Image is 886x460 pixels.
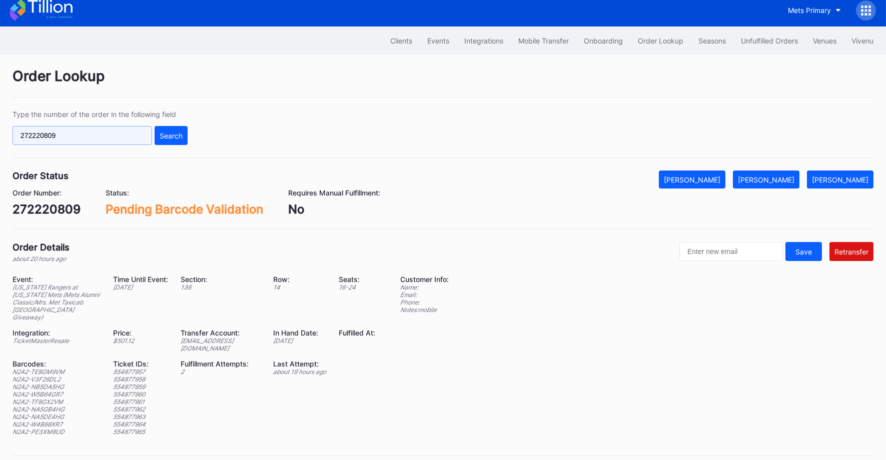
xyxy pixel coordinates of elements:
[698,36,726,45] div: Seasons
[13,110,188,118] div: Type the number of the order in the following field
[518,36,569,45] div: Mobile Transfer
[400,298,449,306] div: Phone:
[834,247,868,256] div: Retransfer
[427,36,449,45] div: Events
[13,368,101,375] div: N2A2-TE8GM9VM
[13,428,101,435] div: N2A2-PE3XM8UD
[114,405,169,413] div: 554877962
[181,275,261,283] div: Section:
[273,337,326,344] div: [DATE]
[13,170,69,181] div: Order Status
[339,283,375,291] div: 16 - 24
[829,242,873,261] button: Retransfer
[813,36,836,45] div: Venues
[273,283,326,291] div: 14
[576,31,630,50] button: Onboarding
[273,368,326,375] div: about 19 hours ago
[106,188,263,197] div: Status:
[400,283,449,291] div: Name:
[400,275,449,283] div: Customer Info:
[13,413,101,420] div: N2A2-NA5DE4HG
[114,390,169,398] div: 554877960
[13,188,81,197] div: Order Number:
[13,375,101,383] div: N2A2-V3F26DL2
[273,328,326,337] div: In Hand Date:
[181,328,261,337] div: Transfer Account:
[273,359,326,368] div: Last Attempt:
[741,36,798,45] div: Unfulfilled Orders
[13,255,70,262] div: about 20 hours ago
[733,170,799,188] button: [PERSON_NAME]
[691,31,733,50] button: Seasons
[795,247,812,256] div: Save
[13,337,101,344] div: TicketMasterResale
[659,170,725,188] button: [PERSON_NAME]
[13,242,70,252] div: Order Details
[383,31,420,50] button: Clients
[273,275,326,283] div: Row:
[106,202,263,216] div: Pending Barcode Validation
[13,328,101,337] div: Integration:
[114,368,169,375] div: 554877957
[584,36,623,45] div: Onboarding
[114,398,169,405] div: 554877961
[160,131,183,140] div: Search
[812,175,868,184] div: [PERSON_NAME]
[114,383,169,390] div: 554877959
[181,359,261,368] div: Fulfillment Attempts:
[13,126,152,145] input: GT59662
[288,188,380,197] div: Requires Manual Fulfillment:
[339,275,375,283] div: Seats:
[390,36,412,45] div: Clients
[638,36,683,45] div: Order Lookup
[630,31,691,50] button: Order Lookup
[114,283,169,291] div: [DATE]
[114,375,169,383] div: 554877958
[13,405,101,413] div: N2A2-NA5GB4HG
[844,31,881,50] button: Vivenu
[511,31,576,50] button: Mobile Transfer
[738,175,794,184] div: [PERSON_NAME]
[13,275,101,283] div: Event:
[114,275,169,283] div: Time Until Event:
[181,368,261,375] div: 2
[288,202,380,216] div: No
[181,283,261,291] div: 136
[807,170,873,188] button: [PERSON_NAME]
[114,428,169,435] div: 554877965
[13,398,101,405] div: N2A2-TF8GX2VM
[664,175,720,184] div: [PERSON_NAME]
[785,242,822,261] button: Save
[13,359,101,368] div: Barcodes:
[13,283,101,321] div: [US_STATE] Rangers at [US_STATE] Mets (Mets Alumni Classic/Mrs. Met Taxicab [GEOGRAPHIC_DATA] Giv...
[114,359,169,368] div: Ticket IDs:
[13,67,873,97] div: Order Lookup
[114,413,169,420] div: 554877963
[400,291,449,298] div: Email:
[457,31,511,50] button: Integrations
[13,420,101,428] div: N2A2-W4B68XR7
[400,306,449,313] div: Notes: mobile
[114,337,169,344] div: $ 501.12
[114,328,169,337] div: Price:
[13,202,81,216] div: 272220809
[780,1,848,19] button: Mets Primary
[420,31,457,50] button: Events
[679,242,783,261] input: Enter new email
[464,36,503,45] div: Integrations
[805,31,844,50] button: Venues
[788,6,831,14] div: Mets Primary
[733,31,805,50] button: Unfulfilled Orders
[339,328,375,337] div: Fulfilled At:
[851,36,873,45] div: Vivenu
